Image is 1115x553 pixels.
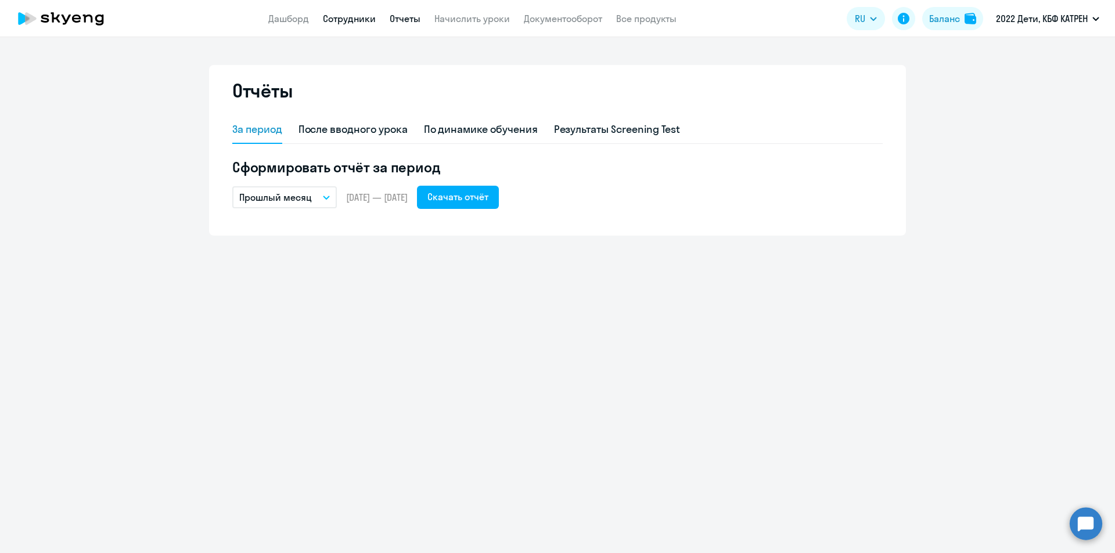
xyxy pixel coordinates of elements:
[323,13,376,24] a: Сотрудники
[424,122,538,137] div: По динамике обучения
[390,13,420,24] a: Отчеты
[232,122,282,137] div: За период
[990,5,1105,32] button: 2022 Дети, КБФ КАТРЕН
[427,190,488,204] div: Скачать отчёт
[268,13,309,24] a: Дашборд
[922,7,983,30] button: Балансbalance
[232,158,883,176] h5: Сформировать отчёт за период
[417,186,499,209] button: Скачать отчёт
[847,7,885,30] button: RU
[855,12,865,26] span: RU
[346,191,408,204] span: [DATE] — [DATE]
[965,13,976,24] img: balance
[239,190,312,204] p: Прошлый месяц
[524,13,602,24] a: Документооборот
[929,12,960,26] div: Баланс
[996,12,1088,26] p: 2022 Дети, КБФ КАТРЕН
[232,79,293,102] h2: Отчёты
[232,186,337,208] button: Прошлый месяц
[298,122,408,137] div: После вводного урока
[434,13,510,24] a: Начислить уроки
[616,13,677,24] a: Все продукты
[554,122,681,137] div: Результаты Screening Test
